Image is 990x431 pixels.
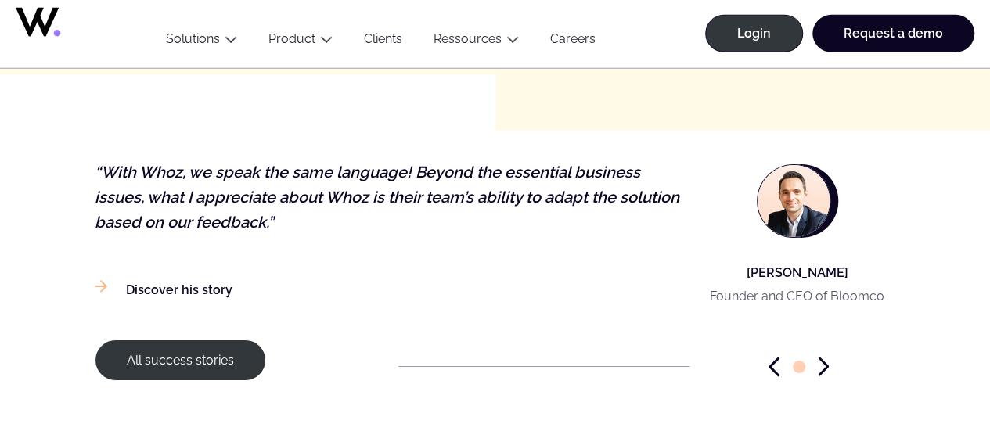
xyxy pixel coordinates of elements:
[253,31,348,52] button: Product
[95,160,686,235] p: “With Whoz, we speak the same language! Beyond the essential business issues, what I appreciate a...
[812,15,974,52] a: Request a demo
[818,357,829,376] span: Next slide
[705,15,803,52] a: Login
[95,135,896,339] figure: 1 / 1
[418,31,535,52] button: Ressources
[150,31,253,52] button: Solutions
[793,361,805,373] span: Go to slide 1
[758,165,830,237] img: Pierre-Beranger-orange-carre.png
[535,31,611,52] a: Careers
[710,290,884,303] p: Founder and CEO of Bloomco
[710,263,884,282] p: [PERSON_NAME]
[348,31,418,52] a: Clients
[769,357,779,376] span: Previous slide
[887,328,968,409] iframe: Chatbot
[95,339,266,381] a: All success stories
[95,280,232,300] a: Discover his story
[434,31,502,46] a: Ressources
[268,31,315,46] a: Product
